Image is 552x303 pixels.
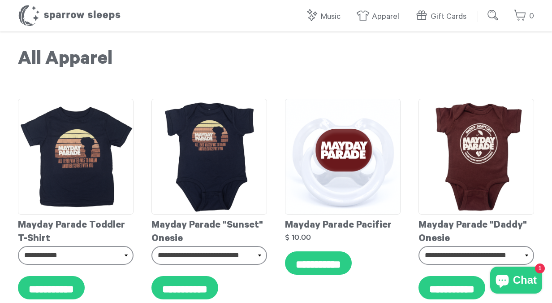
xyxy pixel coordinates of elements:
[356,7,404,26] a: Apparel
[305,7,345,26] a: Music
[18,4,121,27] h1: Sparrow Sleeps
[513,7,534,26] a: 0
[285,99,401,215] img: MaydayParadePacifierMockup_grande.png
[418,215,534,246] div: Mayday Parade "Daddy" Onesie
[18,99,134,215] img: MaydayParade-SunsetToddlerT-shirt_grande.png
[151,99,267,215] img: MaydayParade-SunsetOnesie_grande.png
[487,267,545,296] inbox-online-store-chat: Shopify online store chat
[484,6,502,24] input: Submit
[415,7,471,26] a: Gift Cards
[418,99,534,215] img: Mayday_Parade_-_Daddy_Onesie_grande.png
[285,233,311,241] strong: $ 10.00
[151,215,267,246] div: Mayday Parade "Sunset" Onesie
[18,215,134,246] div: Mayday Parade Toddler T-Shirt
[285,215,401,233] div: Mayday Parade Pacifier
[18,49,534,72] h1: All Apparel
